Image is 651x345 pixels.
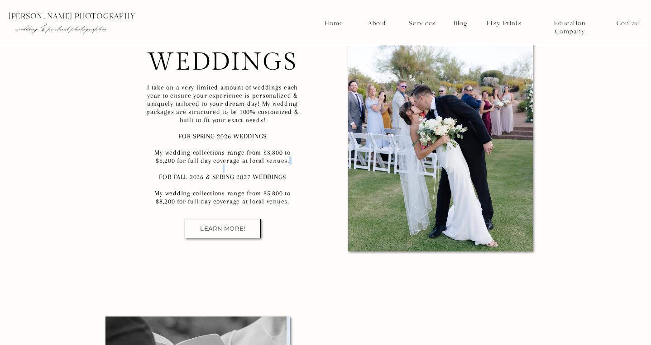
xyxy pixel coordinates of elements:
[450,19,470,28] a: Blog
[145,83,300,207] p: I take on a very limited amount of weddings each year to ensure your experience is personalized &...
[539,19,601,28] a: Education Company
[365,19,388,28] a: About
[125,52,320,71] h2: weddings
[324,19,344,28] a: Home
[193,225,253,232] a: LEARN MORE!
[483,19,525,28] a: Etsy Prints
[16,24,165,33] p: wedding & portrait photographer
[9,12,184,20] p: [PERSON_NAME] photography
[617,19,641,28] a: Contact
[405,19,439,28] a: Services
